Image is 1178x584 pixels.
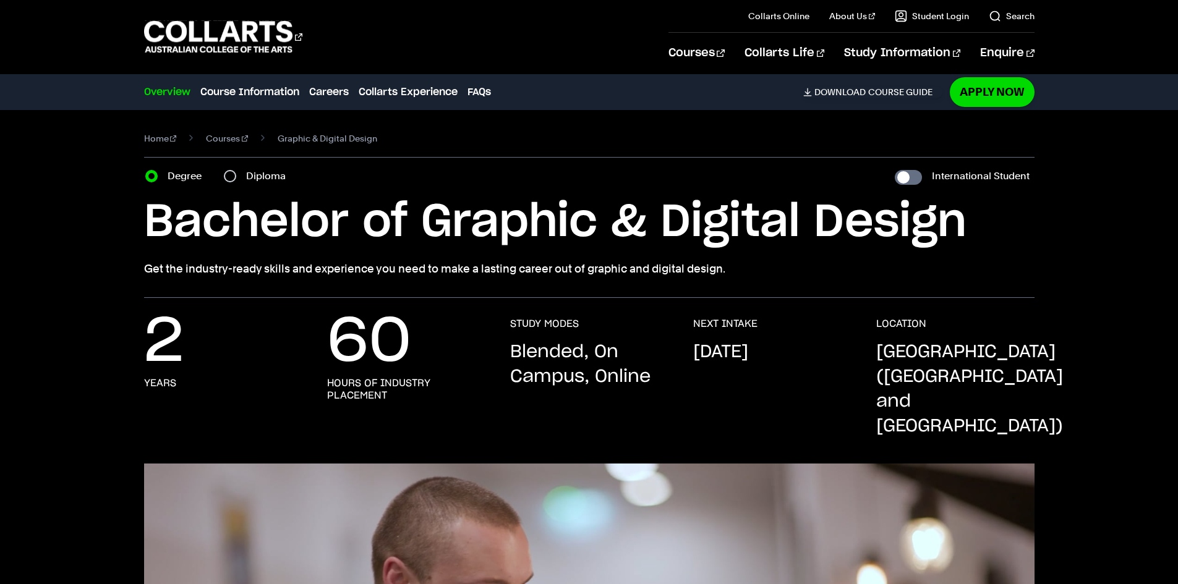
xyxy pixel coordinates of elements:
[327,377,485,402] h3: hours of industry placement
[144,19,302,54] div: Go to homepage
[950,77,1035,106] a: Apply Now
[510,318,579,330] h3: STUDY MODES
[144,130,177,147] a: Home
[980,33,1034,74] a: Enquire
[814,87,866,98] span: Download
[895,10,969,22] a: Student Login
[467,85,491,99] a: FAQs
[748,10,809,22] a: Collarts Online
[989,10,1035,22] a: Search
[144,377,176,389] h3: years
[144,318,184,367] p: 2
[844,33,960,74] a: Study Information
[144,195,1035,250] h1: Bachelor of Graphic & Digital Design
[144,260,1035,277] p: Get the industry-ready skills and experience you need to make a lasting career out of graphic and...
[359,85,458,99] a: Collarts Experience
[693,318,758,330] h3: NEXT INTAKE
[278,130,377,147] span: Graphic & Digital Design
[693,340,748,365] p: [DATE]
[668,33,725,74] a: Courses
[309,85,349,99] a: Careers
[829,10,875,22] a: About Us
[168,167,209,185] label: Degree
[932,167,1030,185] label: International Student
[144,85,190,99] a: Overview
[876,318,926,330] h3: LOCATION
[327,318,411,367] p: 60
[200,85,299,99] a: Course Information
[876,340,1063,439] p: [GEOGRAPHIC_DATA] ([GEOGRAPHIC_DATA] and [GEOGRAPHIC_DATA])
[510,340,668,389] p: Blended, On Campus, Online
[803,87,942,98] a: DownloadCourse Guide
[246,167,293,185] label: Diploma
[206,130,248,147] a: Courses
[745,33,824,74] a: Collarts Life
